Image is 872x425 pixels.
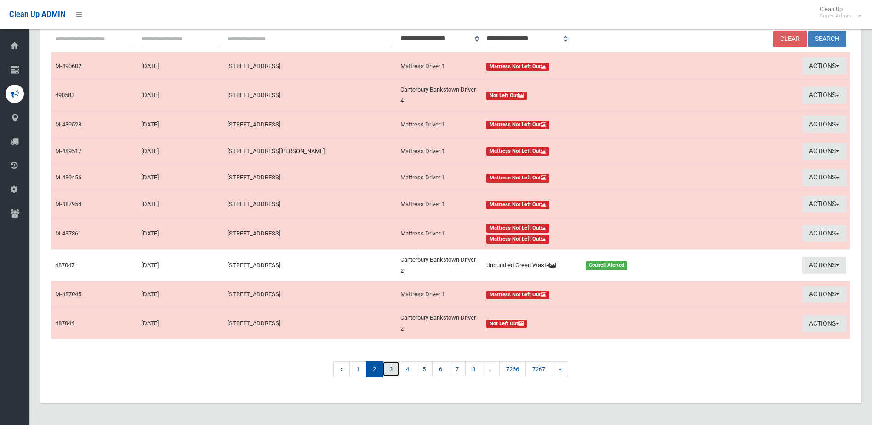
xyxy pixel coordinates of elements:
[397,111,483,138] td: Mattress Driver 1
[224,308,396,339] td: [STREET_ADDRESS]
[138,308,224,339] td: [DATE]
[486,119,673,130] a: Mattress Not Left Out
[525,361,552,377] a: 7267
[224,138,396,165] td: [STREET_ADDRESS][PERSON_NAME]
[138,111,224,138] td: [DATE]
[586,261,627,270] span: Council Alerted
[773,31,807,48] a: Clear
[815,6,861,19] span: Clean Up
[482,361,500,377] span: ...
[138,249,224,281] td: [DATE]
[138,80,224,111] td: [DATE]
[486,61,673,72] a: Mattress Not Left Out
[486,223,673,245] a: Mattress Not Left Out Mattress Not Left Out
[55,148,81,155] a: M-489517
[55,121,81,128] a: M-489528
[224,80,396,111] td: [STREET_ADDRESS]
[397,308,483,339] td: Canterbury Bankstown Driver 2
[486,174,549,183] span: Mattress Not Left Out
[224,164,396,191] td: [STREET_ADDRESS]
[486,90,673,101] a: Not Left Out
[820,12,851,19] small: Super Admin
[802,257,846,274] button: Actions
[333,361,350,377] a: «
[432,361,449,377] a: 6
[802,116,846,133] button: Actions
[349,361,366,377] a: 1
[486,289,673,300] a: Mattress Not Left Out
[55,320,74,327] a: 487044
[499,361,526,377] a: 7266
[9,10,65,19] span: Clean Up ADMIN
[802,87,846,104] button: Actions
[802,286,846,303] button: Actions
[397,191,483,218] td: Mattress Driver 1
[808,31,846,48] button: Search
[397,281,483,308] td: Mattress Driver 1
[138,218,224,249] td: [DATE]
[397,52,483,79] td: Mattress Driver 1
[486,201,549,209] span: Mattress Not Left Out
[366,361,383,377] span: 2
[486,291,549,299] span: Mattress Not Left Out
[802,315,846,332] button: Actions
[552,361,568,377] a: »
[449,361,466,377] a: 7
[382,361,399,377] a: 3
[55,230,81,237] a: M-487361
[486,235,549,244] span: Mattress Not Left Out
[397,164,483,191] td: Mattress Driver 1
[224,249,396,281] td: [STREET_ADDRESS]
[397,80,483,111] td: Canterbury Bankstown Driver 4
[802,169,846,186] button: Actions
[138,191,224,218] td: [DATE]
[224,111,396,138] td: [STREET_ADDRESS]
[55,92,74,98] a: 490583
[802,57,846,75] button: Actions
[399,361,416,377] a: 4
[486,320,527,328] span: Not Left Out
[138,281,224,308] td: [DATE]
[397,249,483,281] td: Canterbury Bankstown Driver 2
[224,191,396,218] td: [STREET_ADDRESS]
[486,146,673,157] a: Mattress Not Left Out
[465,361,482,377] a: 8
[55,201,81,207] a: M-487954
[55,63,81,69] a: M-490602
[802,225,846,242] button: Actions
[224,218,396,249] td: [STREET_ADDRESS]
[397,218,483,249] td: Mattress Driver 1
[224,52,396,79] td: [STREET_ADDRESS]
[486,199,673,210] a: Mattress Not Left Out
[486,260,673,271] a: Unbundled Green Waste Council Alerted
[138,52,224,79] td: [DATE]
[802,143,846,160] button: Actions
[138,138,224,165] td: [DATE]
[802,196,846,213] button: Actions
[416,361,433,377] a: 5
[55,262,74,269] a: 487047
[486,224,549,233] span: Mattress Not Left Out
[481,260,580,271] div: Unbundled Green Waste
[486,121,549,129] span: Mattress Not Left Out
[486,147,549,156] span: Mattress Not Left Out
[486,63,549,71] span: Mattress Not Left Out
[55,291,81,298] a: M-487045
[486,318,673,329] a: Not Left Out
[55,174,81,181] a: M-489456
[486,172,673,183] a: Mattress Not Left Out
[224,281,396,308] td: [STREET_ADDRESS]
[486,92,527,100] span: Not Left Out
[397,138,483,165] td: Mattress Driver 1
[138,164,224,191] td: [DATE]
